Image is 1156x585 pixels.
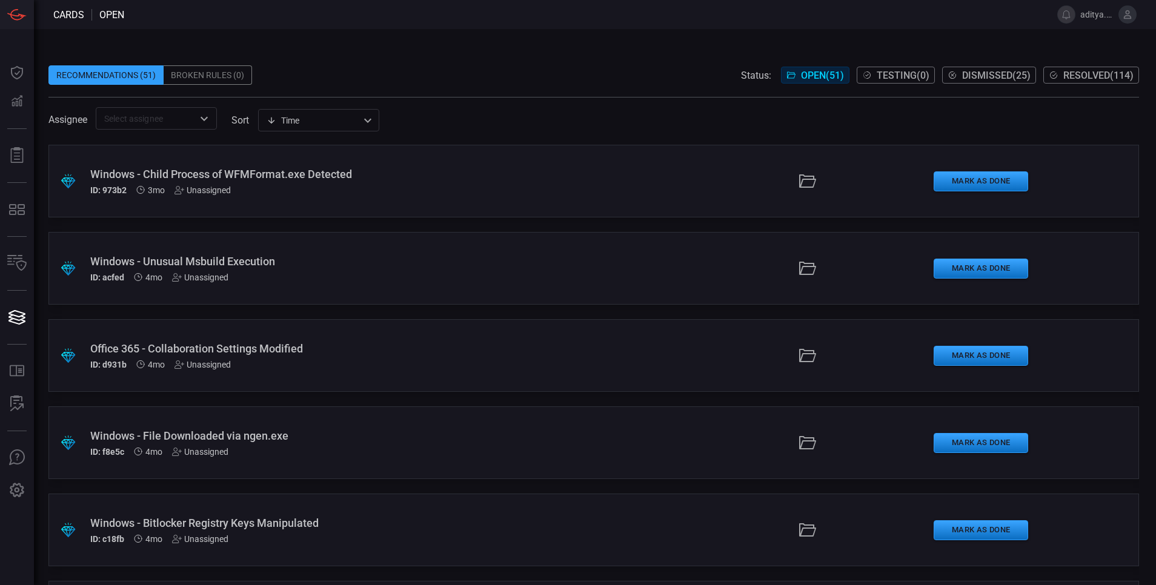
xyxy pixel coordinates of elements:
span: May 13, 2025 6:52 PM [148,360,165,369]
span: May 20, 2025 3:08 PM [148,185,165,195]
div: Unassigned [174,360,231,369]
div: Windows - File Downloaded via ngen.exe [90,429,471,442]
div: Unassigned [172,273,228,282]
div: Windows - Bitlocker Registry Keys Manipulated [90,517,471,529]
span: May 13, 2025 6:52 PM [145,273,162,282]
label: sort [231,114,249,126]
div: Broken Rules (0) [164,65,252,85]
button: MITRE - Detection Posture [2,195,32,224]
span: Dismissed ( 25 ) [962,70,1031,81]
span: Apr 28, 2025 5:10 PM [145,534,162,544]
h5: ID: d931b [90,360,127,369]
button: Mark as Done [934,433,1028,453]
button: Dismissed(25) [942,67,1036,84]
div: Time [267,114,360,127]
button: Reports [2,141,32,170]
button: Inventory [2,249,32,278]
button: Mark as Done [934,259,1028,279]
span: May 04, 2025 2:02 PM [145,447,162,457]
h5: ID: c18fb [90,534,124,544]
div: Windows - Unusual Msbuild Execution [90,255,471,268]
button: ALERT ANALYSIS [2,389,32,418]
div: Unassigned [172,534,228,544]
button: Cards [2,303,32,332]
div: Unassigned [174,185,231,195]
button: Rule Catalog [2,357,32,386]
button: Mark as Done [934,346,1028,366]
div: Recommendations (51) [48,65,164,85]
span: Open ( 51 ) [801,70,844,81]
button: Dashboard [2,58,32,87]
span: Status: [741,70,771,81]
h5: ID: 973b2 [90,185,127,195]
button: Ask Us A Question [2,443,32,472]
div: Office 365 - Collaboration Settings Modified [90,342,471,355]
div: Windows - Child Process of WFMFormat.exe Detected [90,168,471,180]
span: Resolved ( 114 ) [1063,70,1134,81]
button: Resolved(114) [1043,67,1139,84]
span: Assignee [48,114,87,125]
button: Mark as Done [934,520,1028,540]
span: aditya.7.[PERSON_NAME] [1080,10,1114,19]
button: Open(51) [781,67,849,84]
span: open [99,9,124,21]
input: Select assignee [99,111,193,126]
button: Open [196,110,213,127]
div: Unassigned [172,447,228,457]
button: Testing(0) [857,67,935,84]
span: Cards [53,9,84,21]
h5: ID: acfed [90,273,124,282]
button: Detections [2,87,32,116]
h5: ID: f8e5c [90,447,124,457]
button: Preferences [2,476,32,505]
button: Mark as Done [934,171,1028,191]
span: Testing ( 0 ) [877,70,929,81]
